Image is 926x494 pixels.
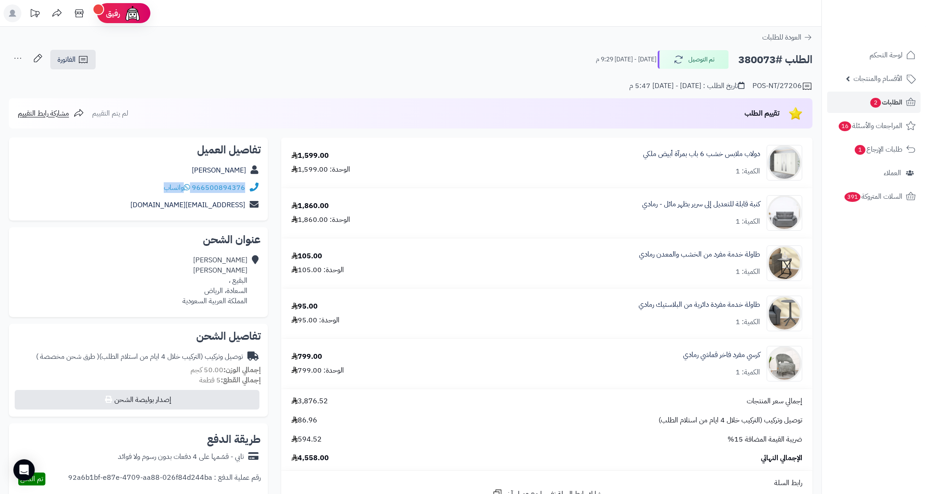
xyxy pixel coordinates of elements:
span: 16 [839,121,851,131]
a: [PERSON_NAME] [192,165,246,176]
div: الكمية: 1 [736,367,760,378]
span: الفاتورة [57,54,76,65]
a: تحديثات المنصة [24,4,46,24]
div: الكمية: 1 [736,267,760,277]
span: توصيل وتركيب (التركيب خلال 4 ايام من استلام الطلب) [659,415,802,426]
span: مشاركة رابط التقييم [18,108,69,119]
span: 86.96 [291,415,317,426]
div: الوحدة: 95.00 [291,315,340,325]
span: تقييم الطلب [744,108,780,119]
span: 1 [855,145,865,155]
h2: الطلب #380073 [738,51,813,69]
div: 1,860.00 [291,201,329,211]
div: 1,599.00 [291,151,329,161]
div: الوحدة: 799.00 [291,365,344,376]
span: 4,558.00 [291,453,329,463]
h2: تفاصيل الشحن [16,331,261,341]
span: إجمالي سعر المنتجات [747,396,802,406]
span: لم يتم التقييم [92,108,128,119]
div: الكمية: 1 [736,317,760,327]
a: السلات المتروكة391 [827,186,921,207]
img: logo-2.png [865,24,918,43]
div: الوحدة: 1,860.00 [291,215,350,225]
div: 799.00 [291,352,322,362]
a: كنبة قابلة للتعديل إلى سرير بظهر مائل - رمادي [642,199,760,209]
span: طلبات الإرجاع [854,143,902,156]
div: الكمية: 1 [736,217,760,227]
img: 1748346358-1-90x90.jpg [767,195,802,231]
small: 5 قطعة [199,375,261,386]
div: الوحدة: 1,599.00 [291,165,350,175]
a: [EMAIL_ADDRESS][DOMAIN_NAME] [130,200,245,210]
div: POS-NT/27206 [752,81,813,92]
a: واتساب [164,182,190,193]
div: Open Intercom Messenger [13,459,35,481]
a: مشاركة رابط التقييم [18,108,84,119]
img: ai-face.png [124,4,142,22]
span: السلات المتروكة [844,190,902,203]
span: الإجمالي النهائي [761,453,802,463]
div: توصيل وتركيب (التركيب خلال 4 ايام من استلام الطلب) [36,352,243,362]
small: 50.00 كجم [190,365,261,375]
strong: إجمالي القطع: [221,375,261,386]
img: 1750068437-1-90x90.jpg [767,245,802,281]
div: 95.00 [291,301,318,312]
span: ضريبة القيمة المضافة 15% [728,434,802,445]
a: طاولة خدمة مفرد من الخشب والمعدن رمادي [639,249,760,260]
span: رفيق [106,8,120,19]
button: إصدار بوليصة الشحن [15,390,259,410]
a: الطلبات2 [827,92,921,113]
img: 1757328404-1-90x90.jpg [767,346,802,382]
a: الفاتورة [50,50,96,69]
a: 966500894376 [192,182,245,193]
div: رقم عملية الدفع : 92a6b1bf-e87e-4709-aa88-026f84d244ba [68,473,261,486]
a: طلبات الإرجاع1 [827,139,921,160]
h2: طريقة الدفع [207,434,261,445]
h2: تفاصيل العميل [16,145,261,155]
a: كرسي مفرد فاخر قماشي رمادي [683,350,760,360]
span: الأقسام والمنتجات [853,72,902,85]
div: الكمية: 1 [736,166,760,177]
button: تم التوصيل [658,50,729,69]
a: لوحة التحكم [827,44,921,66]
span: لوحة التحكم [869,49,902,61]
div: [PERSON_NAME] [PERSON_NAME] البقيع ، السعادة، الرياض المملكة العربية السعودية [182,255,247,306]
img: 1733065410-1-90x90.jpg [767,145,802,181]
strong: إجمالي الوزن: [223,365,261,375]
span: 3,876.52 [291,396,328,406]
div: رابط السلة [285,478,809,488]
span: ( طرق شحن مخصصة ) [36,351,99,362]
span: 391 [845,192,861,202]
small: [DATE] - [DATE] 9:29 م [596,55,656,64]
span: 594.52 [291,434,322,445]
a: العودة للطلبات [762,32,813,43]
span: المراجعات والأسئلة [838,120,902,132]
div: تاريخ الطلب : [DATE] - [DATE] 5:47 م [629,81,744,91]
span: العملاء [884,167,901,179]
img: 1752310552-1-90x90.jpg [767,296,802,331]
a: طاولة خدمة مفردة دائرية من البلاستيك رمادي [639,300,760,310]
span: 2 [870,98,881,108]
span: الطلبات [869,96,902,108]
a: دولاب ملابس خشب 6 باب بمرآة أبيض ملكي [643,149,760,159]
a: المراجعات والأسئلة16 [827,115,921,137]
div: 105.00 [291,251,322,261]
span: العودة للطلبات [762,32,801,43]
div: الوحدة: 105.00 [291,265,344,275]
div: تابي - قسّمها على 4 دفعات بدون رسوم ولا فوائد [118,452,244,462]
a: العملاء [827,162,921,184]
h2: عنوان الشحن [16,234,261,245]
